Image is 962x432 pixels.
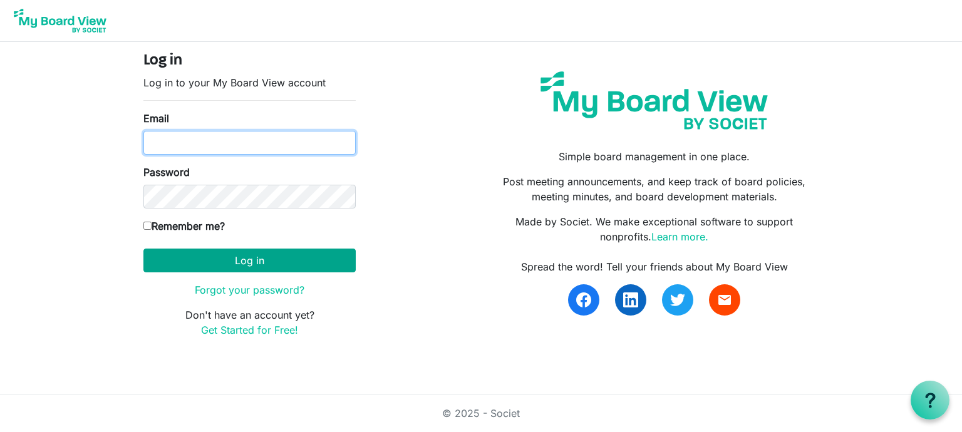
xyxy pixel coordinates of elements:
input: Remember me? [143,222,152,230]
p: Simple board management in one place. [490,149,819,164]
img: twitter.svg [670,292,685,307]
p: Post meeting announcements, and keep track of board policies, meeting minutes, and board developm... [490,174,819,204]
button: Log in [143,249,356,272]
img: linkedin.svg [623,292,638,307]
div: Spread the word! Tell your friends about My Board View [490,259,819,274]
a: Learn more. [651,230,708,243]
img: my-board-view-societ.svg [531,62,777,139]
a: Get Started for Free! [201,324,298,336]
img: My Board View Logo [10,5,110,36]
label: Password [143,165,190,180]
span: email [717,292,732,307]
label: Remember me? [143,219,225,234]
p: Don't have an account yet? [143,307,356,337]
label: Email [143,111,169,126]
a: Forgot your password? [195,284,304,296]
p: Made by Societ. We make exceptional software to support nonprofits. [490,214,819,244]
h4: Log in [143,52,356,70]
a: email [709,284,740,316]
img: facebook.svg [576,292,591,307]
p: Log in to your My Board View account [143,75,356,90]
a: © 2025 - Societ [442,407,520,419]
